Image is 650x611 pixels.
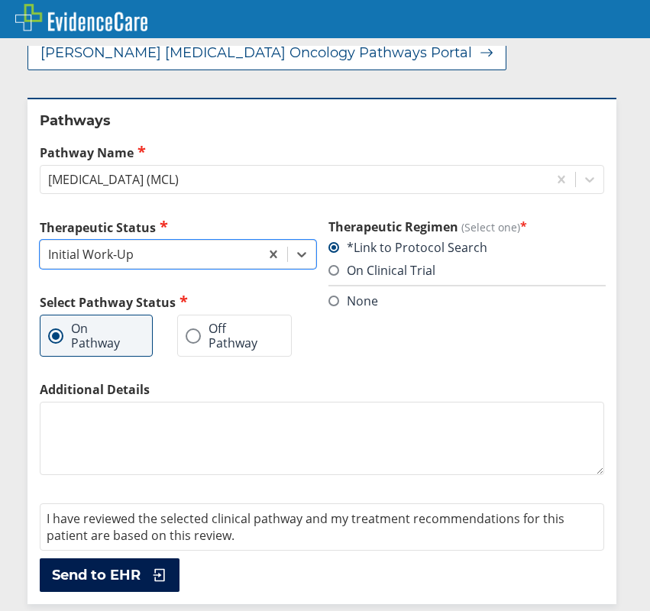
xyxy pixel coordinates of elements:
[328,293,378,309] label: None
[186,322,267,350] label: Off Pathway
[461,220,520,234] span: (Select one)
[328,239,487,256] label: *Link to Protocol Search
[27,35,506,70] button: [PERSON_NAME] [MEDICAL_DATA] Oncology Pathways Portal
[40,293,316,311] h2: Select Pathway Status
[52,566,141,584] span: Send to EHR
[40,44,472,62] span: [PERSON_NAME] [MEDICAL_DATA] Oncology Pathways Portal
[328,262,435,279] label: On Clinical Trial
[328,218,605,235] h3: Therapeutic Regimen
[48,246,134,263] div: Initial Work-Up
[40,218,316,236] label: Therapeutic Status
[40,381,604,398] label: Additional Details
[15,4,147,31] img: EvidenceCare
[47,510,564,544] span: I have reviewed the selected clinical pathway and my treatment recommendations for this patient a...
[40,558,179,592] button: Send to EHR
[48,322,129,350] label: On Pathway
[40,144,604,161] label: Pathway Name
[40,112,604,130] h2: Pathways
[48,171,179,188] div: [MEDICAL_DATA] (MCL)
